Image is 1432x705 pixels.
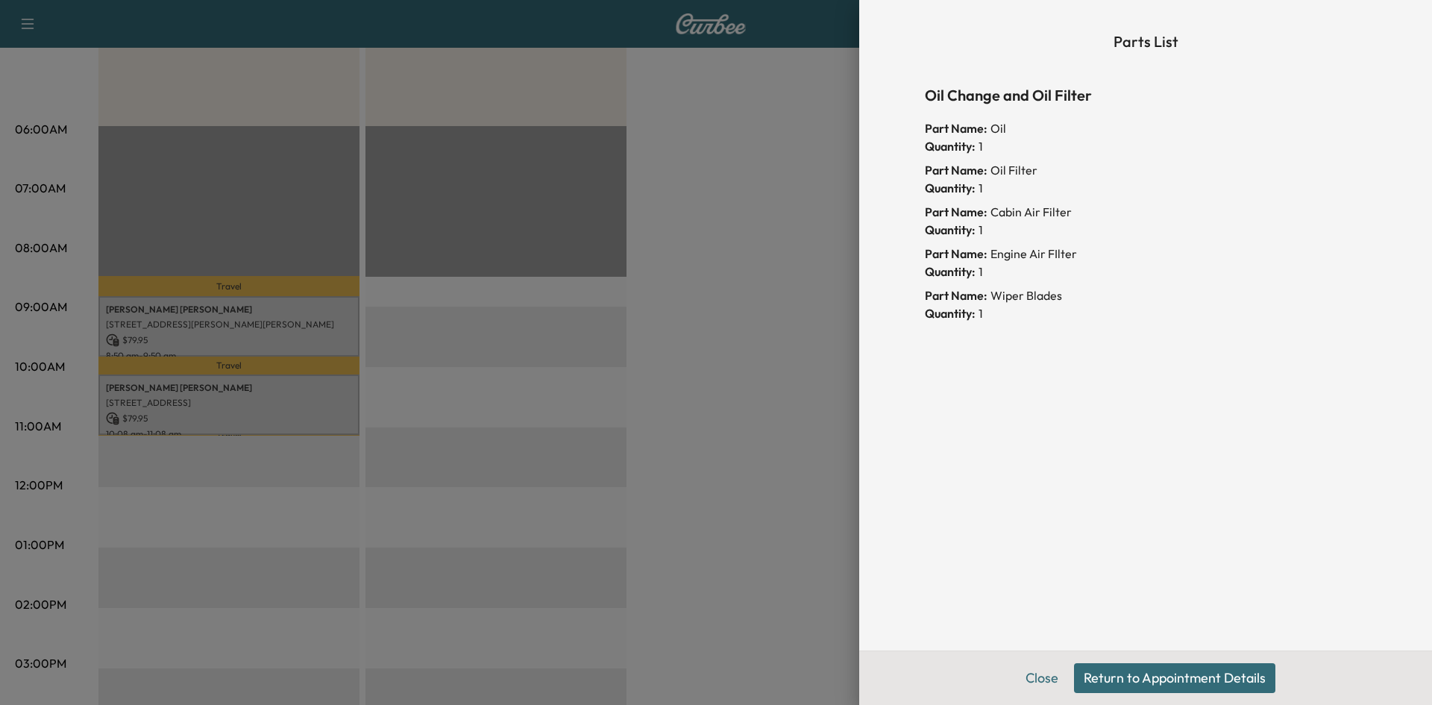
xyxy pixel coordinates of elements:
div: Wiper Blades [925,286,1366,304]
span: Part Name: [925,245,987,263]
button: Return to Appointment Details [1074,663,1275,693]
span: Quantity: [925,304,976,322]
span: Quantity: [925,137,976,155]
button: Close [1016,663,1068,693]
span: Part Name: [925,119,987,137]
div: Oil Filter [925,161,1366,179]
div: Cabin Air Filter [925,203,1366,221]
div: Engine Air FIlter [925,245,1366,263]
div: 1 [925,263,1366,281]
span: Quantity: [925,263,976,281]
span: Quantity: [925,221,976,239]
div: 1 [925,179,1366,197]
div: Oil [925,119,1366,137]
div: 1 [925,304,1366,322]
span: Part Name: [925,161,987,179]
span: Quantity: [925,179,976,197]
span: Part Name: [925,286,987,304]
div: 1 [925,221,1366,239]
h6: Parts List [925,30,1366,54]
h6: Oil Change and Oil Filter [925,84,1366,107]
div: 1 [925,137,1366,155]
span: Part Name: [925,203,987,221]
